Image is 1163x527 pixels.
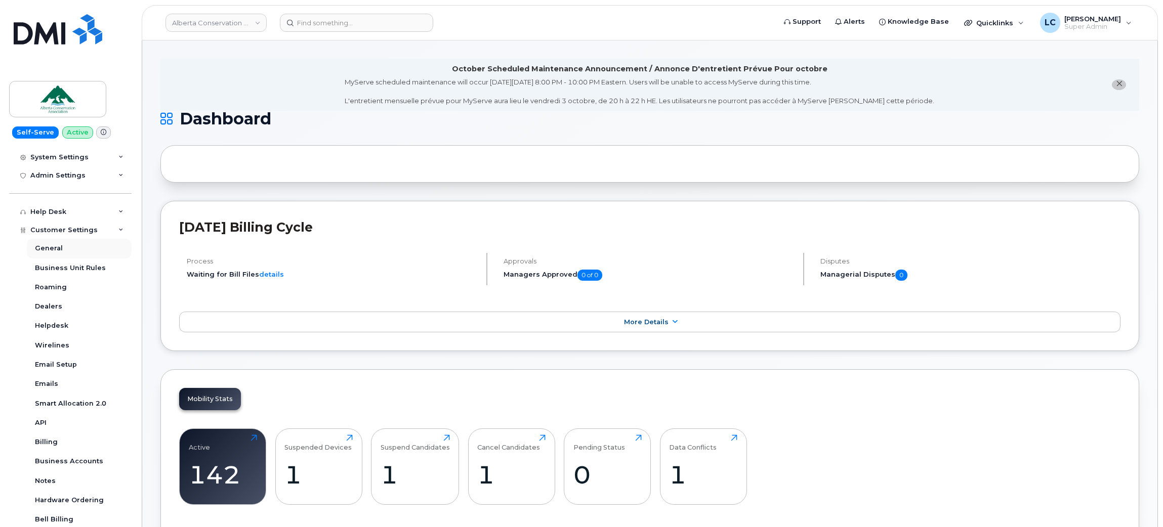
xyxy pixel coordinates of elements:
[669,434,717,451] div: Data Conflicts
[189,434,210,451] div: Active
[624,318,669,326] span: More Details
[179,219,1120,235] h2: [DATE] Billing Cycle
[477,434,546,499] a: Cancel Candidates1
[577,270,602,281] span: 0 of 0
[504,270,795,281] h5: Managers Approved
[669,460,737,490] div: 1
[345,77,934,106] div: MyServe scheduled maintenance will occur [DATE][DATE] 8:00 PM - 10:00 PM Eastern. Users will be u...
[381,460,450,490] div: 1
[669,434,737,499] a: Data Conflicts1
[189,434,257,499] a: Active142
[895,270,907,281] span: 0
[573,434,625,451] div: Pending Status
[573,460,642,490] div: 0
[187,270,478,279] li: Waiting for Bill Files
[381,434,450,451] div: Suspend Candidates
[180,111,271,126] span: Dashboard
[820,257,1120,265] h4: Disputes
[1112,79,1126,90] button: close notification
[284,434,353,499] a: Suspended Devices1
[187,257,478,265] h4: Process
[820,270,1120,281] h5: Managerial Disputes
[573,434,642,499] a: Pending Status0
[504,257,795,265] h4: Approvals
[477,460,546,490] div: 1
[452,64,827,74] div: October Scheduled Maintenance Announcement / Annonce D'entretient Prévue Pour octobre
[259,270,284,278] a: details
[477,434,540,451] div: Cancel Candidates
[284,434,352,451] div: Suspended Devices
[284,460,353,490] div: 1
[381,434,450,499] a: Suspend Candidates1
[189,460,257,490] div: 142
